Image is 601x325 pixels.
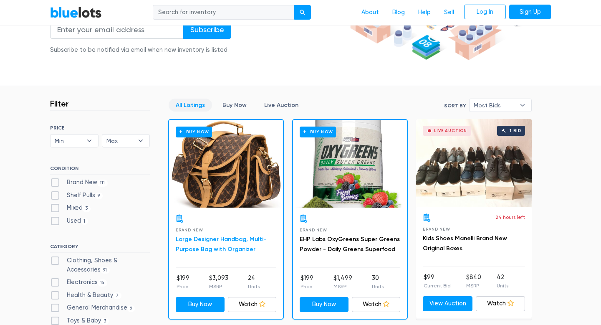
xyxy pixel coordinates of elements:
[333,274,352,290] li: $1,499
[101,267,110,274] span: 91
[153,5,295,20] input: Search for inventory
[300,127,336,137] h6: Buy Now
[495,213,525,221] p: 24 hours left
[50,125,150,131] h6: PRICE
[113,292,121,299] span: 7
[50,203,91,213] label: Mixed
[50,216,88,226] label: Used
[81,218,88,225] span: 1
[50,46,231,55] div: Subscribe to be notified via email when new inventory is listed.
[386,5,412,20] a: Blog
[209,274,228,290] li: $3,093
[50,191,103,200] label: Shelf Pulls
[466,282,481,289] p: MSRP
[177,283,189,290] p: Price
[372,283,384,290] p: Units
[300,274,313,290] li: $199
[95,193,103,199] span: 9
[355,5,386,20] a: About
[412,5,437,20] a: Help
[497,282,508,289] p: Units
[183,20,231,39] input: Subscribe
[474,99,515,112] span: Most Bids
[300,236,400,253] a: EHP Labs OxyGreens Super Greens Powder - Daily Greens Superfood
[293,120,407,208] a: Buy Now
[215,99,254,112] a: Buy Now
[300,297,348,312] a: Buy Now
[169,120,283,208] a: Buy Now
[98,279,107,286] span: 15
[50,6,102,18] a: BlueLots
[333,283,352,290] p: MSRP
[510,129,521,133] div: 1 bid
[97,180,108,186] span: 111
[106,135,134,147] span: Max
[416,119,532,207] a: Live Auction 1 bid
[176,127,212,137] h6: Buy Now
[101,318,109,325] span: 3
[509,5,551,20] a: Sign Up
[476,296,525,311] a: Watch
[50,165,150,175] h6: CONDITION
[434,129,467,133] div: Live Auction
[50,99,69,109] h3: Filter
[352,297,401,312] a: Watch
[50,244,150,253] h6: CATEGORY
[50,256,150,274] label: Clothing, Shoes & Accessories
[83,206,91,212] span: 3
[228,297,277,312] a: Watch
[127,305,135,312] span: 6
[50,20,184,39] input: Enter your email address
[81,135,98,147] b: ▾
[464,5,506,20] a: Log In
[50,178,108,187] label: Brand New
[423,227,450,231] span: Brand New
[50,278,107,287] label: Electronics
[300,228,327,232] span: Brand New
[55,135,82,147] span: Min
[437,5,461,20] a: Sell
[424,282,451,289] p: Current Bid
[176,236,266,253] a: Large Designer Handbag, Multi-Purpose Bag with Organizer
[257,99,306,112] a: Live Auction
[177,274,189,290] li: $199
[372,274,384,290] li: 30
[176,228,203,232] span: Brand New
[248,283,260,290] p: Units
[300,283,313,290] p: Price
[444,102,466,109] label: Sort By
[50,291,121,300] label: Health & Beauty
[514,99,531,112] b: ▾
[169,99,212,112] a: All Listings
[132,135,149,147] b: ▾
[497,273,508,289] li: 42
[209,283,228,290] p: MSRP
[176,297,225,312] a: Buy Now
[424,273,451,289] li: $99
[50,303,135,312] label: General Merchandise
[423,235,507,252] a: Kids Shoes Manelli Brand New Original Boxes
[423,296,472,311] a: View Auction
[466,273,481,289] li: $840
[248,274,260,290] li: 24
